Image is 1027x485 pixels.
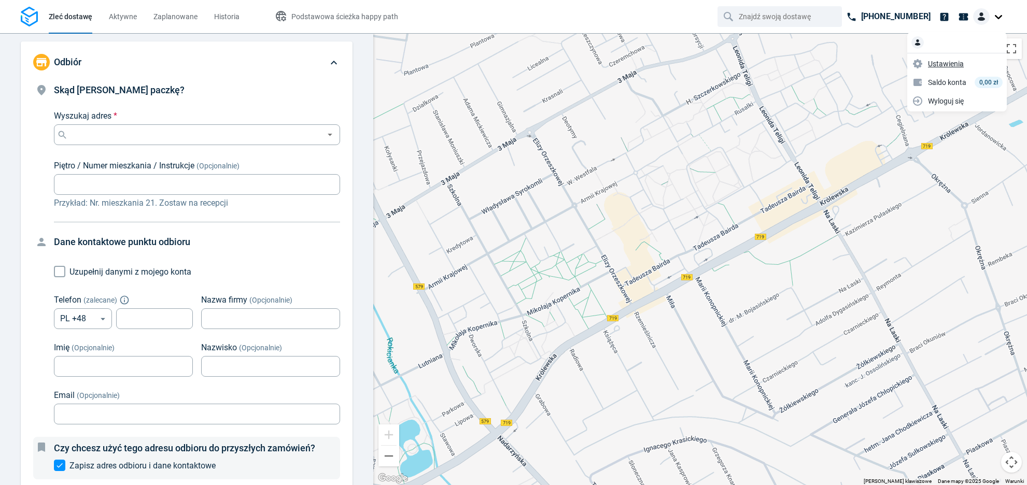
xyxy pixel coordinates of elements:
span: Wyszukaj adres [54,111,111,121]
a: Pokaż ten obszar w Mapach Google (otwiera się w nowym oknie) [376,472,410,485]
span: Telefon [54,295,81,305]
button: Powiększ [378,424,399,445]
button: Włącz widok pełnoekranowy [1001,38,1022,59]
span: Imię [54,343,69,352]
span: Zapisz adres odbioru i dane kontaktowe [69,461,216,470]
span: Dane mapy ©2025 Google [938,478,999,484]
span: Ustawienia [928,59,964,69]
button: Explain "Recommended" [121,297,128,303]
img: Client [973,8,990,25]
img: Icon [911,95,924,107]
button: Wyloguj się [909,93,1005,109]
span: Aktywne [109,12,137,21]
span: Historia [214,12,240,21]
div: PL +48 [54,308,112,329]
span: Nazwa firmy [201,295,247,305]
span: Podstawowa ścieżka happy path [291,12,398,21]
input: Znajdź swoją dostawę [739,7,823,26]
span: Piętro / Numer mieszkania / Instrukcje [54,161,194,170]
img: Icon [911,76,924,89]
button: Sterowanie kamerą na mapie [1001,452,1022,473]
span: Nazwisko [201,343,237,352]
button: Skróty klawiszowe [864,478,932,485]
p: [PHONE_NUMBER] [861,10,931,23]
span: 0,00 zł [979,79,998,86]
span: (Opcjonalnie) [249,296,292,304]
button: Pomniejsz [378,446,399,466]
span: (Opcjonalnie) [239,344,282,352]
img: Logo [21,7,38,27]
span: Skąd [PERSON_NAME] paczkę? [54,84,185,95]
span: Uzupełnij danymi z mojego konta [69,267,191,277]
span: (Opcjonalnie) [77,391,120,400]
span: (Opcjonalnie) [72,344,115,352]
span: (Opcjonalnie) [196,162,240,170]
p: Przykład: Nr. mieszkania 21. Zostaw na recepcji [54,197,340,209]
span: Zaplanowane [153,12,198,21]
span: Wyloguj się [928,96,964,107]
span: Zleć dostawę [49,12,92,21]
button: Open [323,129,336,141]
span: Saldo konta [928,77,966,88]
span: Email [54,390,75,400]
span: ( zalecane ) [83,296,117,304]
div: Odbiór [21,41,353,83]
span: Odbiór [54,56,81,67]
a: Warunki [1005,478,1024,484]
span: Czy chcesz użyć tego adresu odbioru do przyszłych zamówień? [54,443,315,453]
a: [PHONE_NUMBER] [842,6,935,27]
img: Icon [911,36,924,49]
img: Google [376,472,410,485]
img: Icon [911,58,924,70]
h4: Dane kontaktowe punktu odbioru [54,235,340,249]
